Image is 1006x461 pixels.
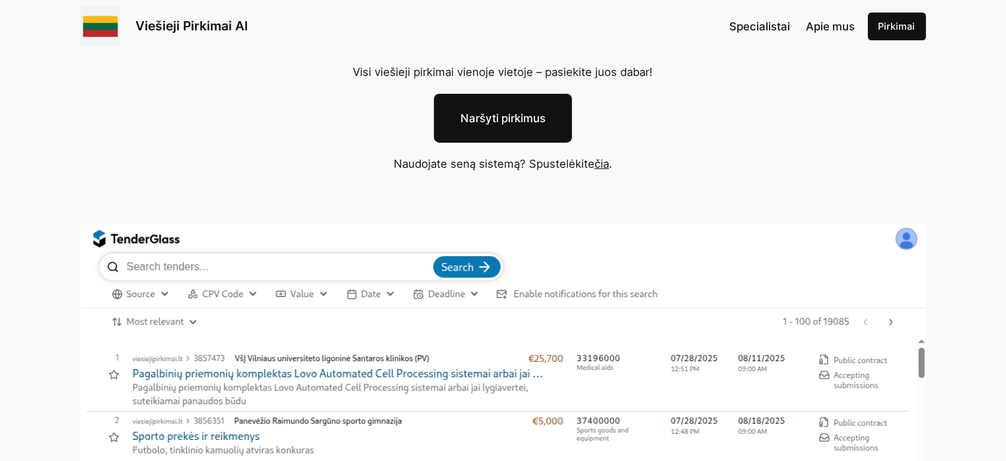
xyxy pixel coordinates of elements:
span: Apie mus [806,20,855,33]
a: Pirkimai [868,13,926,40]
a: Specialistai [729,18,790,35]
p: Visi viešieji pirkimai vienoje vietoje – pasiekite juos dabar! [316,63,690,81]
p: Naudojate seną sistemą? Spustelėkite . [299,155,708,172]
img: Viešieji pirkimai logo [81,7,120,46]
a: čia [594,157,609,170]
nav: Navigation [729,18,855,35]
a: Viešieji Pirkimai AI [136,18,248,34]
span: Specialistai [729,20,790,33]
a: Naršyti pirkimus [434,94,572,143]
a: Apie mus [806,18,855,35]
